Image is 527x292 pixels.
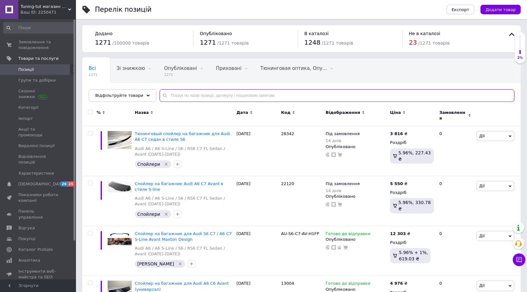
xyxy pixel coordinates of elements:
[135,196,233,207] a: Audi A6 / A6 S-Line / S6 / RS6 C7 FL Sedan / Avant ([DATE]-[DATE])
[436,126,475,176] div: 0
[18,208,59,220] span: Панель управління
[479,134,485,138] span: Дії
[390,131,407,137] div: ₴
[304,31,329,36] span: В каталозі
[137,162,160,167] span: Спойлери
[135,245,233,257] a: Audi A6 / A6 S-Line / S6 / RS6 C7 FL Sedan / Avant ([DATE]-[DATE])
[326,188,360,193] div: 14 днів
[95,93,143,98] span: Відфільтруйте товари
[3,22,75,34] input: Пошук
[95,6,152,13] div: Перелік позицій
[108,131,132,149] img: Тюнинговый спойлер на багажник для Audi A6 C7 седан в стиле S6
[135,146,233,157] a: Audi A6 / A6 S-Line / S6 / RS6 C7 FL Sedan / Avant ([DATE]-[DATE])
[108,181,132,192] img: Спойлер на багажник Audi A6 C7 Avant в стиле S-line
[486,7,516,12] span: Додати товар
[135,231,232,242] a: Спойлер на багажник для Audi S6 C7 / A6 C7 S-Line Avant Maxton Design
[418,40,449,46] span: / 1271 товарів
[18,181,65,187] span: [DEMOGRAPHIC_DATA]
[326,194,387,199] div: Опубліковано
[326,110,360,115] span: Відображення
[390,281,407,286] div: ₴
[18,78,56,83] span: Групи та добірки
[95,39,111,46] span: 1271
[326,138,360,143] div: 14 днів
[18,116,33,121] span: Імпорт
[164,72,197,77] span: 1271
[399,256,419,261] span: 619.03 ₴
[164,65,197,71] span: Опубліковані
[322,40,353,46] span: / 1271 товарів
[18,39,59,51] span: Замовлення та повідомлення
[18,105,38,110] span: Категорії
[390,181,407,187] div: ₴
[18,247,53,252] span: Каталог ProSale
[326,231,370,238] span: Готово до відправки
[108,231,132,245] img: Спойлер на багажник для Audi S6 C7 / A6 C7 S-Line Avant Maxton Design
[409,31,440,36] span: Не в каталозі
[137,261,174,266] span: [PERSON_NAME]
[436,226,475,276] div: 0
[116,65,145,71] span: Зі знижкою
[390,190,434,196] div: Роздріб
[200,39,216,46] span: 1271
[18,192,59,203] span: Показники роботи компанії
[480,5,521,14] button: Додати товар
[18,171,54,176] span: Характеристики
[21,9,76,15] div: Ваш ID: 2250471
[390,131,403,136] b: 3 816
[254,59,340,83] div: Тюнинговая оптика, Опубликованные
[235,126,279,176] div: [DATE]
[326,281,370,288] span: Готово до відправки
[436,176,475,226] div: 0
[135,181,223,192] a: Спойлер на багажник Audi A6 C7 Avant в стиле S-line
[326,237,387,242] div: Опубліковано
[390,140,434,146] div: Роздріб
[513,253,525,266] button: Чат з покупцем
[97,110,101,115] span: %
[326,131,360,138] span: Під замовлення
[89,90,139,95] span: Диодные подсветки
[178,261,183,266] svg: Видалити мітку
[235,176,279,226] div: [DATE]
[235,226,279,276] div: [DATE]
[18,56,59,61] span: Товари та послуги
[18,236,35,242] span: Покупці
[67,181,75,187] span: 25
[398,200,431,211] span: 5.96%, 330.78 ₴
[260,65,327,71] span: Тюнинговая оптика, Опу...
[21,4,68,9] span: Tuning-tut магазин тюнінгових запчастин
[326,181,360,188] span: Під замовлення
[479,233,485,238] span: Дії
[135,131,230,142] a: Тюнинговый спойлер на багажник для Audi A6 C7 седан в стиле S6
[18,258,40,263] span: Аналітика
[137,212,160,217] span: Спойлери
[326,144,387,150] div: Опубліковано
[479,283,485,288] span: Дії
[217,40,248,46] span: / 1271 товарів
[281,181,294,186] span: 22120
[89,72,97,77] span: 1271
[281,131,294,136] span: 28342
[390,181,403,186] b: 5 550
[89,65,96,71] span: Всі
[18,143,55,149] span: Видалені позиції
[95,31,112,36] span: Додано
[18,269,59,280] span: Інструменти веб-майстра та SEO
[515,56,525,60] div: 2%
[236,110,248,115] span: Дата
[60,181,67,187] span: 26
[18,154,59,165] span: Відновлення позицій
[439,110,467,121] span: Замовлення
[200,31,232,36] span: Опубліковано
[409,39,417,46] span: 23
[135,281,229,291] a: Спойлер на багажник для Audi A6 C6 Avant (универсал)
[281,231,319,236] span: AU-S6-C7-AV-H1FP
[479,183,485,188] span: Дії
[390,231,410,237] div: ₴
[390,281,403,286] b: 4 976
[447,5,474,14] button: Експорт
[18,67,34,72] span: Позиції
